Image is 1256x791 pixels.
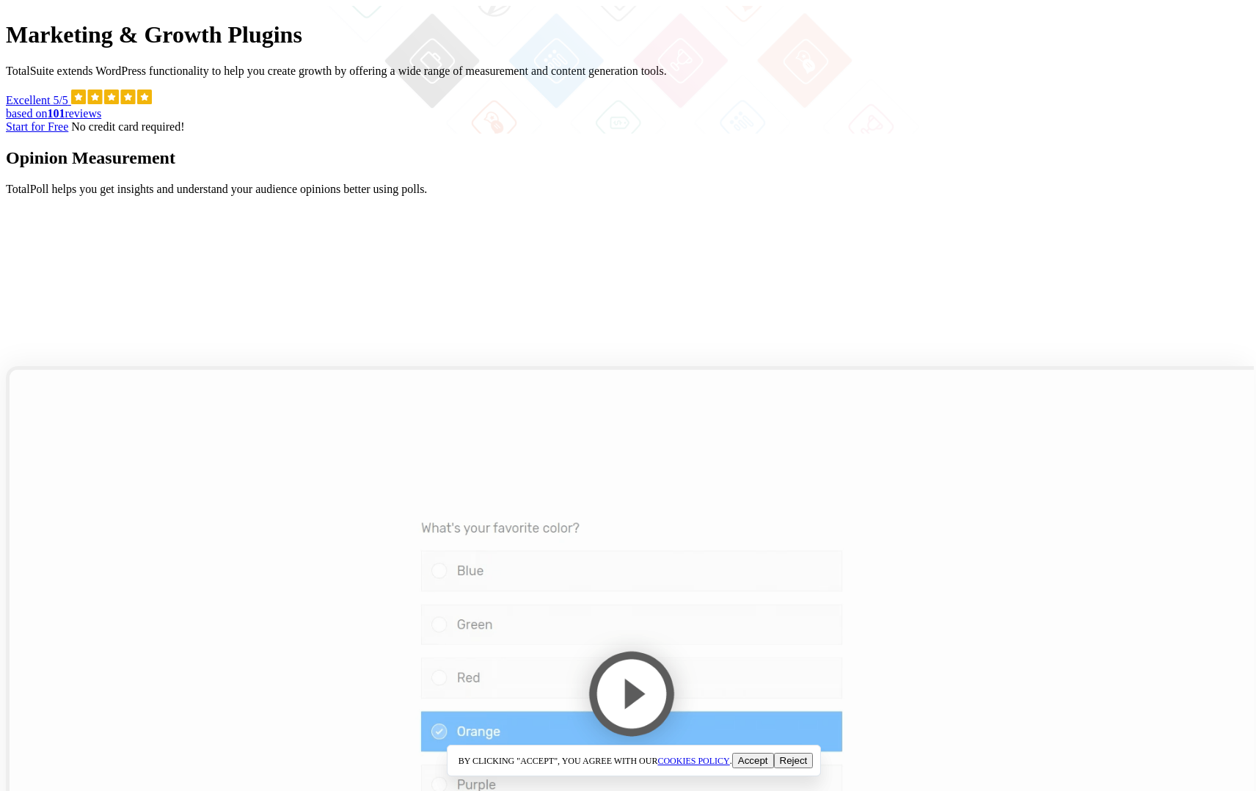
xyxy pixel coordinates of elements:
span: Excellent 5/5 [6,94,68,106]
button: Accept [732,753,774,768]
strong: 101 [47,107,65,120]
h1: Marketing & Growth Plugins [6,21,1250,48]
p: TotalPoll helps you get insights and understand your audience opinions better using polls. [6,183,1250,196]
div: based on reviews [6,107,1250,120]
div: By clicking "Accept", you agree with our . [447,745,822,776]
button: Reject [774,753,814,768]
a: cookies policy [657,757,729,765]
a: Start for Free [6,120,68,133]
a: Excellent 5/5 based on101reviews [6,94,1250,120]
p: TotalSuite extends WordPress functionality to help you create growth by offering a wide range of ... [6,65,1250,78]
h2: Opinion Measurement [6,148,1250,168]
span: No credit card required! [71,120,184,133]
